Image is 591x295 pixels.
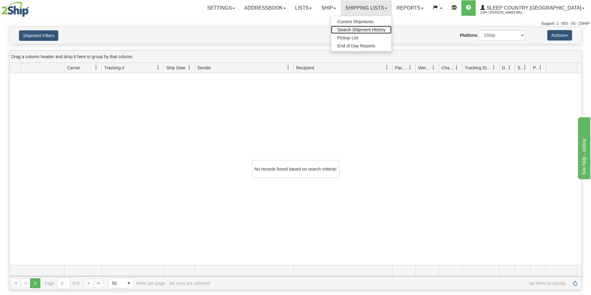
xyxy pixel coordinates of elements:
[169,281,210,286] div: No rows are selected
[104,65,124,71] span: Tracking #
[451,62,462,73] a: Charge filter column settings
[166,65,185,71] span: Ship Date
[337,43,375,48] span: End of Day Reports
[382,62,392,73] a: Recipient filter column settings
[520,62,530,73] a: Shipment Issues filter column settings
[331,42,392,50] a: End of Day Reports
[405,62,415,73] a: Packages filter column settings
[108,278,165,288] span: items per page
[331,26,392,34] a: Search Shipment History
[547,30,572,41] button: Actions
[441,65,454,71] span: Charge
[2,21,589,26] div: Support: 1 - 855 - 55 - 2SHIP
[214,281,566,286] span: No items to display
[91,62,101,73] a: Carrier filter column settings
[112,280,120,286] span: 50
[331,18,392,26] a: Current Shipments
[460,32,477,38] label: Platform
[252,160,339,178] div: No records found based on search criteria!
[395,65,408,71] span: Packages
[153,62,163,73] a: Tracking # filter column settings
[418,65,431,71] span: Weight
[502,65,507,71] span: Delivery Status
[45,278,80,288] span: Page of 0
[108,278,134,288] span: Page sizes drop down
[337,27,385,32] span: Search Shipment History
[337,35,358,40] span: Pickup List
[30,278,40,288] span: Page 0
[489,62,499,73] a: Tracking Status filter column settings
[67,65,80,71] span: Carrier
[465,65,492,71] span: Tracking Status
[331,34,392,42] a: Pickup List
[533,65,538,71] span: Pickup Status
[485,5,581,11] span: Sleep Country [GEOGRAPHIC_DATA]
[5,4,57,11] div: live help - online
[577,116,590,179] iframe: chat widget
[184,62,195,73] a: Ship Date filter column settings
[19,30,58,41] button: Shipment Filters
[316,0,340,16] a: Ship
[10,51,581,63] div: grid grouping header
[535,62,546,73] a: Pickup Status filter column settings
[392,0,428,16] a: Reports
[337,19,374,24] span: Current Shipments
[2,2,29,17] img: logo2044.jpg
[290,0,316,16] a: Lists
[202,0,240,16] a: Settings
[341,0,392,16] a: Shipping lists
[296,65,314,71] span: Recipient
[504,62,515,73] a: Delivery Status filter column settings
[240,0,290,16] a: Addressbook
[517,65,523,71] span: Shipment Issues
[476,0,589,16] a: Sleep Country [GEOGRAPHIC_DATA] 2044 / [PERSON_NAME] Major [PERSON_NAME]
[283,62,293,73] a: Sender filter column settings
[480,10,527,16] span: 2044 / [PERSON_NAME] Major [PERSON_NAME]
[428,62,439,73] a: Weight filter column settings
[124,278,134,288] span: select
[570,278,580,288] a: Refresh
[197,65,211,71] span: Sender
